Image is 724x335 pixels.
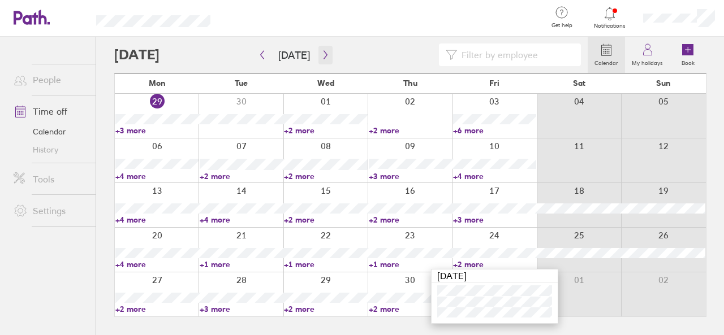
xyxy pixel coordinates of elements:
a: Tools [5,168,96,190]
a: +2 more [200,171,283,181]
a: +4 more [115,259,199,269]
label: My holidays [625,56,670,67]
span: Sun [656,79,671,88]
span: Mon [149,79,166,88]
a: +2 more [369,304,452,314]
span: Tue [235,79,248,88]
a: +2 more [284,171,367,181]
label: Calendar [588,56,625,67]
div: [DATE] [432,269,558,282]
input: Filter by employee [457,44,574,66]
span: Thu [403,79,417,88]
a: Calendar [588,37,625,73]
a: +3 more [369,171,452,181]
a: +2 more [453,259,536,269]
span: Sat [573,79,585,88]
label: Book [675,56,701,67]
a: Notifications [592,6,628,29]
a: My holidays [625,37,670,73]
a: +1 more [200,259,283,269]
a: Calendar [5,123,96,141]
span: Fri [489,79,499,88]
a: +3 more [453,215,536,225]
a: +2 more [284,304,367,314]
a: +2 more [115,304,199,314]
a: +3 more [200,304,283,314]
a: +1 more [369,259,452,269]
a: +2 more [369,215,452,225]
a: +6 more [453,125,536,136]
a: +4 more [115,171,199,181]
a: +3 more [115,125,199,136]
a: People [5,68,96,91]
a: +2 more [369,125,452,136]
a: Time off [5,100,96,123]
a: Settings [5,199,96,222]
span: Notifications [592,23,628,29]
a: History [5,141,96,159]
span: Get help [544,22,580,29]
a: +4 more [453,171,536,181]
a: +1 more [284,259,367,269]
a: +2 more [284,125,367,136]
a: +2 more [284,215,367,225]
span: Wed [317,79,334,88]
button: [DATE] [269,46,319,64]
a: +4 more [115,215,199,225]
a: Book [670,37,706,73]
a: +4 more [200,215,283,225]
